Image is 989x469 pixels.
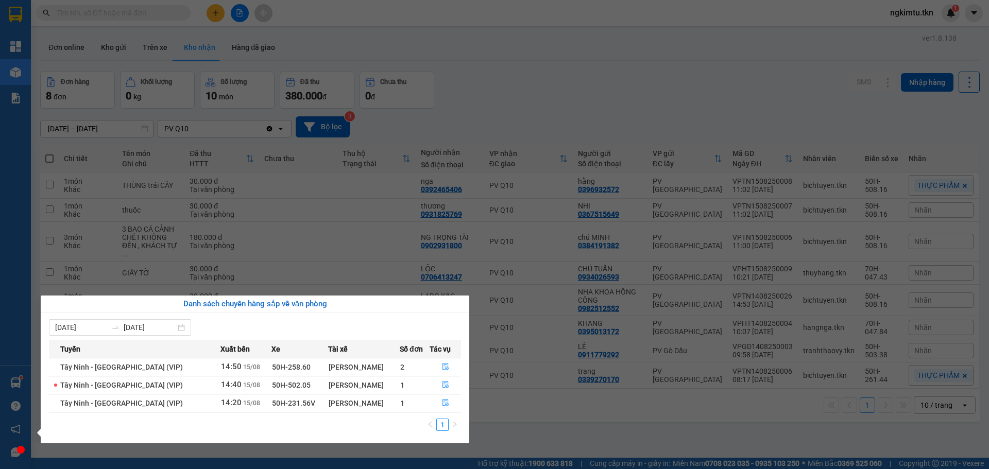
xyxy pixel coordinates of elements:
[430,343,451,355] span: Tác vụ
[400,343,423,355] span: Số đơn
[430,359,461,375] button: file-done
[449,419,461,431] li: Next Page
[442,399,449,407] span: file-done
[272,363,311,371] span: 50H-258.60
[430,377,461,393] button: file-done
[400,399,404,407] span: 1
[60,343,80,355] span: Tuyến
[111,323,120,332] span: to
[221,380,242,389] span: 14:40
[400,363,404,371] span: 2
[430,395,461,411] button: file-done
[427,421,433,427] span: left
[60,399,183,407] span: Tây Ninh - [GEOGRAPHIC_DATA] (VIP)
[272,381,311,389] span: 50H-502.05
[124,322,176,333] input: Đến ngày
[49,298,461,310] div: Danh sách chuyến hàng sắp về văn phòng
[221,398,242,407] span: 14:20
[271,343,280,355] span: Xe
[55,322,107,333] input: Từ ngày
[243,381,260,389] span: 15/08
[272,399,315,407] span: 50H-231.56V
[111,323,120,332] span: swap-right
[424,419,436,431] li: Previous Page
[60,381,183,389] span: Tây Ninh - [GEOGRAPHIC_DATA] (VIP)
[328,343,348,355] span: Tài xế
[329,361,399,373] div: [PERSON_NAME]
[442,381,449,389] span: file-done
[424,419,436,431] button: left
[449,419,461,431] button: right
[442,363,449,371] span: file-done
[220,343,250,355] span: Xuất bến
[221,362,242,371] span: 14:50
[452,421,458,427] span: right
[243,399,260,407] span: 15/08
[329,397,399,409] div: [PERSON_NAME]
[400,381,404,389] span: 1
[243,363,260,371] span: 15/08
[436,419,449,431] li: 1
[437,419,448,430] a: 1
[60,363,183,371] span: Tây Ninh - [GEOGRAPHIC_DATA] (VIP)
[329,379,399,391] div: [PERSON_NAME]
